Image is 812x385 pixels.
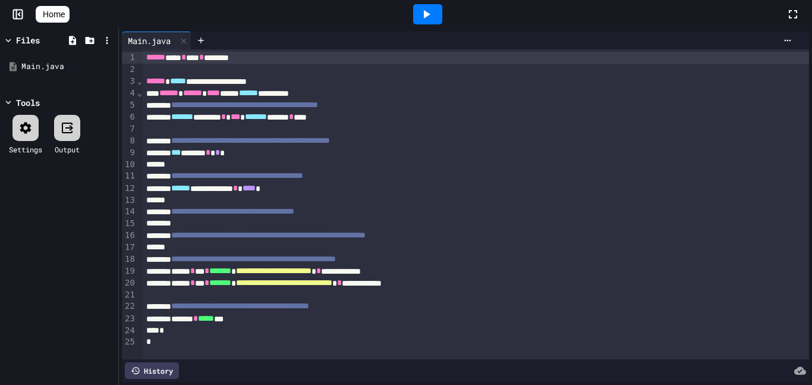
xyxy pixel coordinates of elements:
[122,99,137,111] div: 5
[122,265,137,277] div: 19
[122,170,137,182] div: 11
[122,159,137,171] div: 10
[122,123,137,135] div: 7
[122,277,137,289] div: 20
[122,230,137,242] div: 16
[122,325,137,337] div: 24
[122,336,137,348] div: 25
[122,35,177,47] div: Main.java
[122,218,137,230] div: 15
[122,135,137,147] div: 8
[16,34,40,46] div: Files
[122,253,137,265] div: 18
[43,8,65,20] span: Home
[122,111,137,123] div: 6
[122,195,137,206] div: 13
[9,144,42,155] div: Settings
[21,61,114,73] div: Main.java
[122,64,137,76] div: 2
[122,147,137,159] div: 9
[122,242,137,253] div: 17
[16,96,40,109] div: Tools
[36,6,70,23] a: Home
[137,88,143,98] span: Fold line
[122,313,137,325] div: 23
[122,32,191,49] div: Main.java
[55,144,80,155] div: Output
[125,362,179,379] div: History
[122,301,137,312] div: 22
[122,76,137,87] div: 3
[122,52,137,64] div: 1
[122,289,137,301] div: 21
[122,206,137,218] div: 14
[137,76,143,86] span: Fold line
[122,87,137,99] div: 4
[122,183,137,195] div: 12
